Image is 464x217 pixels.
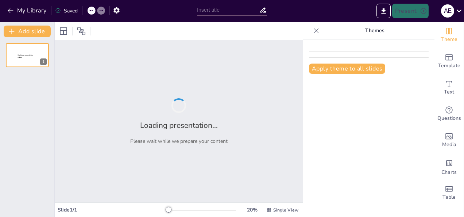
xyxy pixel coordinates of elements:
span: Template [438,62,460,70]
span: Questions [437,114,461,122]
span: Theme [441,35,457,43]
div: Add text boxes [434,75,464,101]
input: Insert title [197,5,259,15]
button: Export to PowerPoint [376,4,391,18]
p: Themes [322,22,427,39]
span: Position [77,27,86,35]
span: Media [442,141,456,149]
button: Present [392,4,429,18]
div: Slide 1 / 1 [58,206,166,213]
div: Change the overall theme [434,22,464,48]
div: 20 % [243,206,261,213]
span: Text [444,88,454,96]
span: Sendsteps presentation editor [18,54,33,58]
span: Single View [273,207,298,213]
div: Saved [55,7,78,14]
p: Please wait while we prepare your content [130,138,228,145]
div: Add a table [434,180,464,206]
div: 1 [6,43,49,67]
div: 1 [40,58,47,65]
span: Table [442,193,456,201]
div: Get real-time input from your audience [434,101,464,127]
button: My Library [5,5,50,16]
div: Add images, graphics, shapes or video [434,127,464,153]
div: Layout [58,25,69,37]
button: a e [441,4,454,18]
h2: Loading presentation... [140,120,218,130]
div: Add charts and graphs [434,153,464,180]
div: Add ready made slides [434,48,464,75]
button: Apply theme to all slides [309,64,385,74]
button: Add slide [4,26,51,37]
span: Charts [441,168,457,176]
